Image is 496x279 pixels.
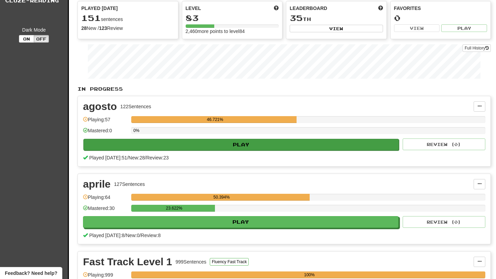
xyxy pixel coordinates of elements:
[83,101,117,112] div: agosto
[441,24,487,32] button: Play
[274,5,279,12] span: Score more points to level up
[83,257,172,267] div: Fast Track Level 1
[146,155,168,160] span: Review: 23
[81,5,118,12] span: Played [DATE]
[290,25,383,32] button: View
[126,233,139,238] span: New: 0
[139,233,141,238] span: /
[133,116,297,123] div: 46.721%
[186,5,201,12] span: Level
[394,14,487,22] div: 0
[133,194,310,201] div: 50.394%
[89,155,127,160] span: Played [DATE]: 51
[145,155,146,160] span: /
[114,181,145,188] div: 127 Sentences
[210,258,249,266] button: Fluency Fast Track
[34,35,49,43] button: Off
[290,5,327,12] span: Leaderboard
[83,179,111,189] div: aprile
[83,116,128,127] div: Playing: 57
[83,194,128,205] div: Playing: 64
[89,233,124,238] span: Played [DATE]: 8
[81,25,87,31] strong: 28
[186,14,279,22] div: 83
[99,25,107,31] strong: 123
[141,233,161,238] span: Review: 8
[81,25,175,32] div: New / Review
[83,216,399,228] button: Play
[19,35,34,43] button: On
[128,155,145,160] span: New: 28
[403,138,485,150] button: Review (0)
[83,127,128,138] div: Mastered: 0
[81,14,175,23] div: sentences
[176,258,207,265] div: 999 Sentences
[83,139,399,150] button: Play
[378,5,383,12] span: This week in points, UTC
[5,270,57,277] span: Open feedback widget
[124,233,126,238] span: /
[394,5,487,12] div: Favorites
[463,44,491,52] a: Full History
[133,271,485,278] div: 100%
[403,216,485,228] button: Review (0)
[5,26,63,33] div: Dark Mode
[290,13,303,23] span: 35
[120,103,151,110] div: 122 Sentences
[83,205,128,216] div: Mastered: 30
[394,24,440,32] button: View
[290,14,383,23] div: th
[81,13,101,23] span: 151
[127,155,128,160] span: /
[186,28,279,35] div: 2,460 more points to level 84
[133,205,215,212] div: 23.622%
[77,86,491,92] p: In Progress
